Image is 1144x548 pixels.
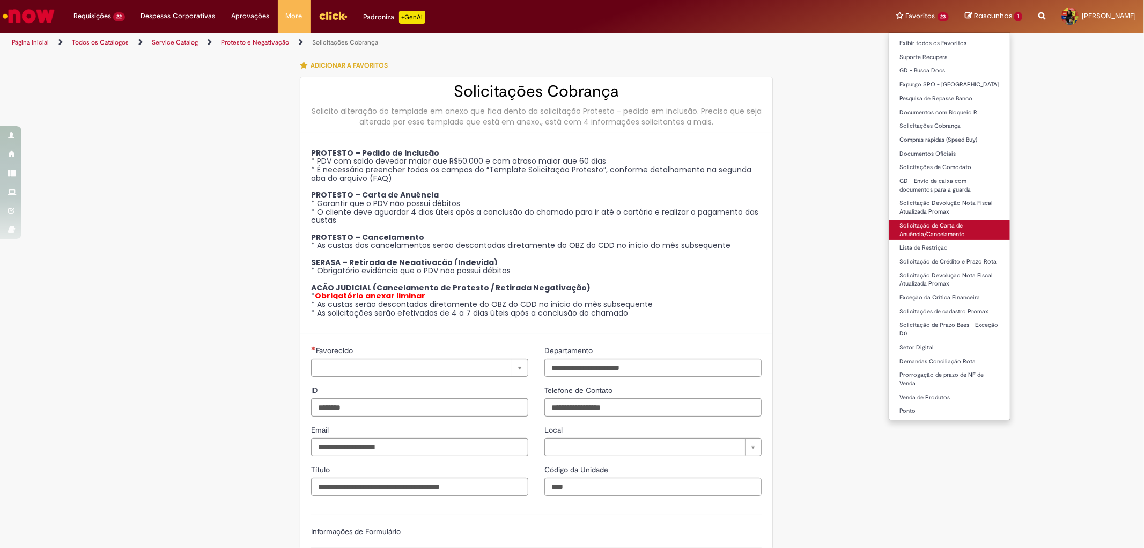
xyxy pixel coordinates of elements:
div: Padroniza [364,11,425,24]
a: GD - Busca Docs [889,65,1010,77]
a: Protesto e Negativação [221,38,289,47]
span: Telefone de Contato [544,385,615,395]
img: ServiceNow [1,5,56,27]
img: click_logo_yellow_360x200.png [319,8,348,24]
span: Necessários [311,346,316,350]
a: Documentos Oficiais [889,148,1010,160]
a: Solicitação de Prazo Bees - Exceção D0 [889,319,1010,339]
span: Aprovações [232,11,270,21]
span: * Garantir que o PDV não possui débitos [311,198,460,209]
a: Lista de Restrição [889,242,1010,254]
ul: Trilhas de página [8,33,755,53]
input: Código da Unidade [544,478,762,496]
span: ID [311,385,320,395]
span: Rascunhos [974,11,1013,21]
a: Página inicial [12,38,49,47]
input: Telefone de Contato [544,398,762,417]
a: Exceção da Crítica Financeira [889,292,1010,304]
a: Solicitação Devolução Nota Fiscal Atualizada Promax [889,270,1010,290]
input: Departamento [544,359,762,377]
input: Email [311,438,528,456]
a: Setor Digital [889,342,1010,354]
span: * As custas serão descontadas diretamente do OBZ do CDD no início do mês subsequente [311,299,653,310]
span: 1 [1014,12,1022,21]
a: Service Catalog [152,38,198,47]
span: AÇÃO JUDICIAL (Cancelamento de Protesto / Retirada Negativação) [311,282,591,293]
span: PROTESTO – Pedido de Inclusão [311,148,439,158]
a: Venda de Produtos [889,392,1010,404]
span: * É necessário preencher todos os campos do “Template Solicitação Protesto”, conforme detalhament... [311,164,751,184]
a: Solicitações Cobrança [312,38,378,47]
span: Título [311,465,332,474]
span: Email [311,425,331,435]
input: ID [311,398,528,417]
span: PROTESTO – Cancelamento [311,232,424,243]
input: Título [311,478,528,496]
span: Local [544,425,565,435]
p: +GenAi [399,11,425,24]
label: Informações de Formulário [311,527,401,536]
span: * As custas dos cancelamentos serão descontadas diretamente do OBZ do CDD no início do mês subseq... [311,240,730,251]
span: * As solicitações serão efetivadas de 4 a 7 dias úteis após a conclusão do chamado [311,308,628,318]
a: Solicitação Devolução Nota Fiscal Atualizada Promax [889,198,1010,217]
span: 23 [938,12,949,21]
a: Expurgo SPO - [GEOGRAPHIC_DATA] [889,79,1010,91]
h2: Solicitações Cobrança [311,83,762,100]
span: * PDV com saldo devedor maior que R$50.000 e com atraso maior que 60 dias [311,156,606,166]
span: Código da Unidade [544,465,610,474]
span: Despesas Corporativas [141,11,216,21]
span: Favoritos [906,11,935,21]
a: Solicitações de cadastro Promax [889,306,1010,318]
span: Obrigatório anexar liminar [315,290,425,301]
span: Adicionar a Favoritos [311,61,388,70]
span: Necessários - Favorecido [316,346,355,355]
a: Exibir todos os Favoritos [889,38,1010,49]
button: Adicionar a Favoritos [300,54,394,77]
a: Suporte Recupera [889,52,1010,63]
a: Demandas Conciliação Rota [889,356,1010,368]
a: Ponto [889,405,1010,417]
div: Solicito alteração do templade em anexo que fica dento da solicitação Protesto - pedido em inclus... [311,106,762,127]
a: Solicitação de Crédito e Prazo Rota [889,256,1010,268]
a: Limpar campo Favorecido [311,359,528,377]
a: Documentos com Bloqueio R [889,107,1010,119]
span: Requisições [73,11,111,21]
a: Todos os Catálogos [72,38,129,47]
span: 22 [113,12,125,21]
span: PROTESTO – Carta de Anuência [311,189,439,200]
a: Prorrogação de prazo de NF de Venda [889,369,1010,389]
a: GD - Envio de caixa com documentos para a guarda [889,176,1010,195]
a: Solicitações Cobrança [889,120,1010,132]
span: More [286,11,302,21]
a: Pesquisa de Repasse Banco [889,93,1010,105]
span: Departamento [544,346,595,355]
a: Limpar campo Local [544,438,762,456]
ul: Favoritos [889,32,1011,420]
span: [PERSON_NAME] [1082,11,1136,20]
a: Rascunhos [965,11,1022,21]
span: * O cliente deve aguardar 4 dias úteis após a conclusão do chamado para ir até o cartório e reali... [311,207,758,226]
span: SERASA – Retirada de Negativação (Indevida) [311,257,498,268]
span: * Obrigatório evidência que o PDV não possui débitos [311,265,511,276]
a: Compras rápidas (Speed Buy) [889,134,1010,146]
a: Solicitações de Comodato [889,162,1010,173]
a: Solicitação de Carta de Anuência/Cancelamento [889,220,1010,240]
